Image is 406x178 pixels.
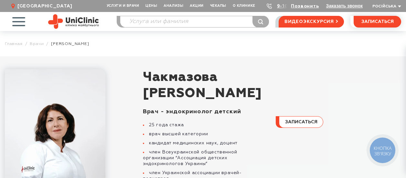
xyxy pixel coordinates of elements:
li: 25 года стажа [143,122,268,128]
a: Врачи [30,41,44,46]
li: кандидат медицинских наук, доцент [143,140,268,146]
button: записаться [276,116,323,128]
li: член Всеукраинской общественной организации “Ассоциация детских эндокринологов Украины” [143,149,268,167]
a: 9-103 [277,4,291,8]
img: Site [48,14,99,29]
button: Російська [371,4,401,9]
a: Главная [5,41,23,46]
span: записаться [285,120,317,124]
span: видеоэкскурсия [284,16,334,27]
a: видеоэкскурсия [279,16,344,28]
span: Російська [372,5,396,8]
input: Услуга или фамилия [120,16,269,27]
li: врач высшей категории [143,131,268,137]
span: [PERSON_NAME] [51,41,89,46]
div: Врач - эндокринолог детский [143,108,268,116]
span: записаться [361,19,394,24]
button: записаться [354,16,401,28]
span: КНОПКА ЗВ'ЯЗКУ [374,145,391,157]
h1: [PERSON_NAME] [143,69,401,102]
a: Позвонить [291,4,319,8]
span: Чакмазова [143,69,401,85]
span: [GEOGRAPHIC_DATA] [17,3,72,9]
button: Заказать звонок [326,3,363,8]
